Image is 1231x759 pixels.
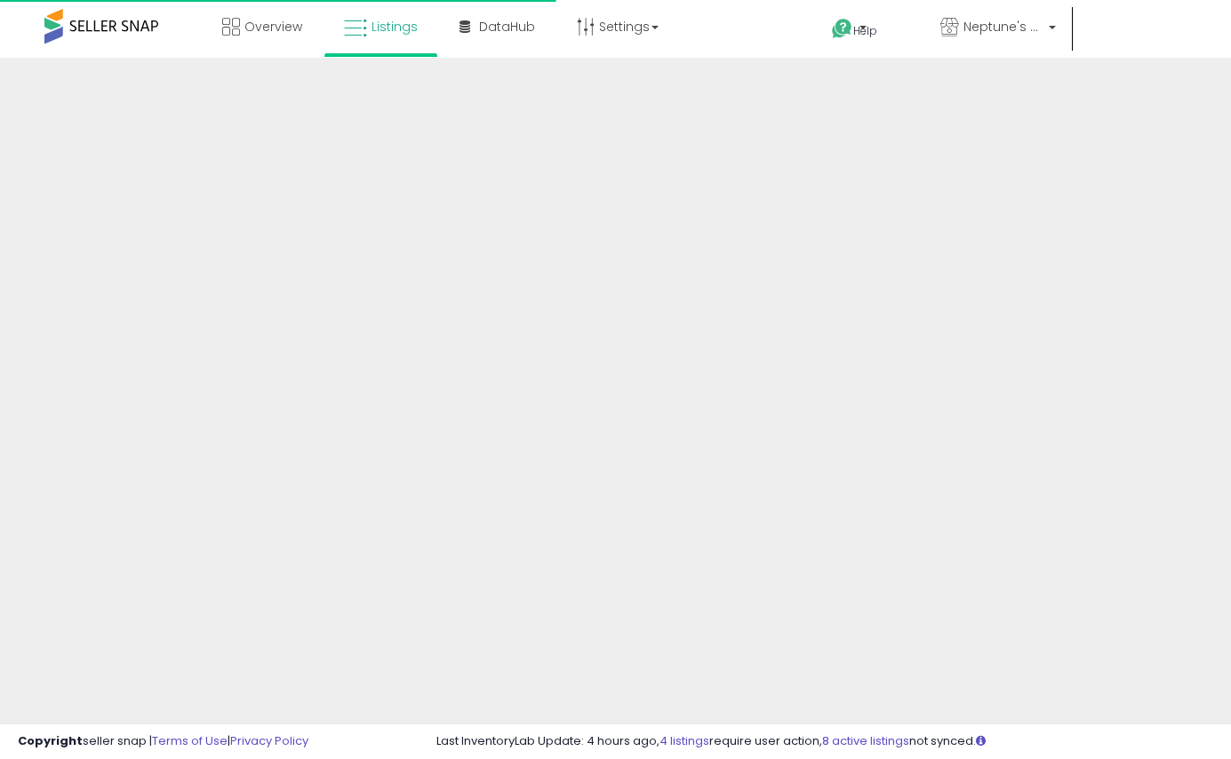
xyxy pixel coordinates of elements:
span: Help [853,23,877,38]
a: Privacy Policy [230,732,308,749]
strong: Copyright [18,732,83,749]
a: 8 active listings [822,732,909,749]
i: Get Help [831,18,853,40]
span: DataHub [479,18,535,36]
span: Neptune's Marketplace [963,18,1043,36]
div: seller snap | | [18,733,308,750]
a: Terms of Use [152,732,228,749]
i: Click here to read more about un-synced listings. [976,735,986,747]
a: 4 listings [659,732,709,749]
span: Overview [244,18,302,36]
span: Listings [372,18,418,36]
div: Last InventoryLab Update: 4 hours ago, require user action, not synced. [436,733,1213,750]
a: Help [818,4,912,58]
